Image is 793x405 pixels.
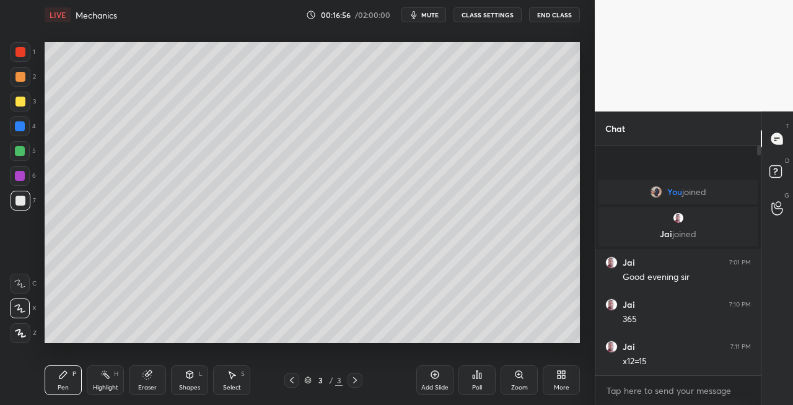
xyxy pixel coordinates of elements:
p: Jai [606,229,750,239]
div: 365 [623,313,751,326]
div: 5 [10,141,36,161]
div: 4 [10,116,36,136]
div: C [10,274,37,294]
div: LIVE [45,7,71,22]
div: Pen [58,385,69,391]
img: 3 [605,298,618,311]
div: 6 [10,166,36,186]
img: 3 [672,212,685,224]
div: Poll [472,385,482,391]
div: 3 [335,375,343,386]
h6: Jai [623,299,635,310]
p: T [786,121,789,131]
div: H [114,371,118,377]
div: 7:01 PM [729,259,751,266]
div: 3 [11,92,36,111]
div: 7 [11,191,36,211]
div: 7:10 PM [729,301,751,308]
span: joined [682,187,706,197]
img: 1400c990764a43aca6cb280cd9c2ba30.jpg [650,186,662,198]
div: X [10,298,37,318]
h4: Mechanics [76,9,117,21]
div: 1 [11,42,35,62]
span: joined [672,228,696,240]
div: Shapes [179,385,200,391]
div: S [241,371,245,377]
div: Add Slide [421,385,449,391]
button: CLASS SETTINGS [453,7,522,22]
div: x12=15 [623,355,751,368]
div: Eraser [138,385,157,391]
p: Chat [595,112,635,145]
div: Good evening sir [623,271,751,284]
div: L [199,371,203,377]
button: End Class [529,7,580,22]
img: 3 [605,256,618,269]
div: More [554,385,569,391]
div: 3 [314,377,326,384]
button: mute [401,7,446,22]
div: Z [11,323,37,343]
div: Select [223,385,241,391]
p: D [785,156,789,165]
span: You [667,187,682,197]
div: Zoom [511,385,528,391]
img: 3 [605,341,618,353]
p: G [784,191,789,200]
div: grid [595,177,761,375]
div: 7:11 PM [730,343,751,351]
h6: Jai [623,257,635,268]
div: Highlight [93,385,118,391]
span: mute [421,11,439,19]
div: P [72,371,76,377]
div: 2 [11,67,36,87]
div: / [329,377,333,384]
h6: Jai [623,341,635,352]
